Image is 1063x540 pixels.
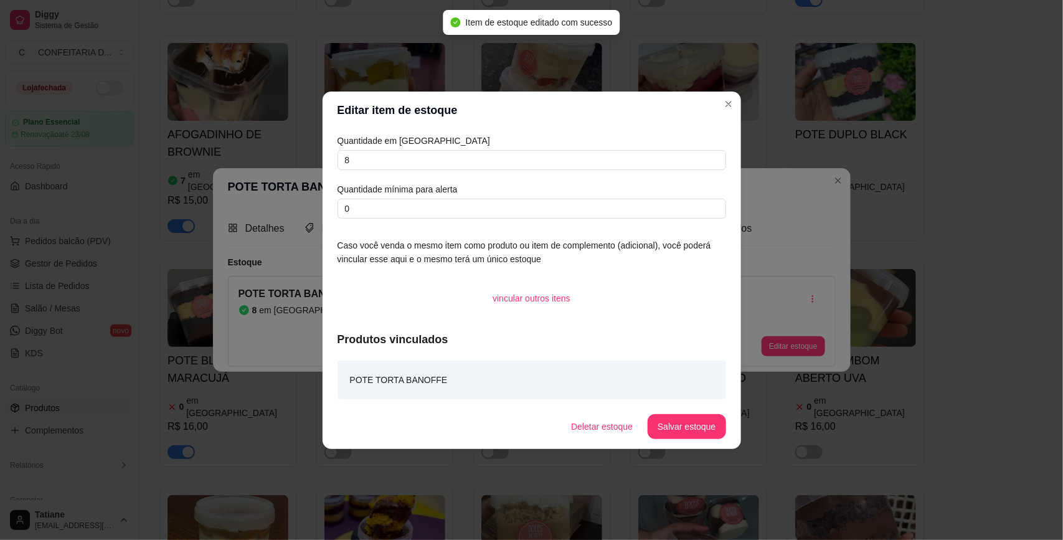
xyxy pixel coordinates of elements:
[338,239,726,266] article: Caso você venda o mesmo item como produto ou item de complemento (adicional), você poderá vincula...
[719,94,739,114] button: Close
[323,92,741,129] header: Editar item de estoque
[350,373,448,387] article: POTE TORTA BANOFFE
[466,17,613,27] span: Item de estoque editado com sucesso
[648,414,725,439] button: Salvar estoque
[338,331,726,348] article: Produtos vinculados
[451,17,461,27] span: check-circle
[561,414,643,439] button: Deletar estoque
[483,286,580,311] button: vincular outros itens
[338,182,726,196] article: Quantidade mínima para alerta
[338,134,726,148] article: Quantidade em [GEOGRAPHIC_DATA]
